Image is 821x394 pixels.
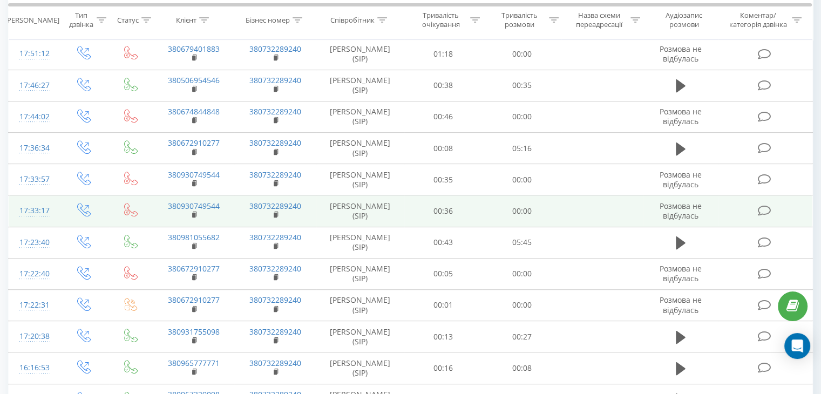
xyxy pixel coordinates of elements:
div: 16:16:53 [19,357,48,378]
td: 00:13 [404,321,483,352]
a: 380965777771 [168,358,220,368]
td: 00:27 [483,321,561,352]
td: 00:00 [483,164,561,195]
a: 380732289240 [249,295,301,305]
td: 00:38 [404,70,483,101]
div: 17:51:12 [19,43,48,64]
span: Розмова не відбулась [660,201,702,221]
a: 380672910277 [168,138,220,148]
div: Бізнес номер [246,16,290,25]
span: Розмова не відбулась [660,106,702,126]
span: Розмова не відбулась [660,44,702,64]
div: Тривалість розмови [492,11,546,30]
div: Статус [117,16,139,25]
div: Аудіозапис розмови [653,11,716,30]
div: Тип дзвінка [68,11,93,30]
td: 00:01 [404,289,483,321]
div: 17:33:17 [19,200,48,221]
a: 380732289240 [249,201,301,211]
td: [PERSON_NAME] (SIP) [316,133,404,164]
span: Розмова не відбулась [660,169,702,189]
td: 00:16 [404,352,483,384]
a: 380732289240 [249,263,301,274]
div: 17:33:57 [19,169,48,190]
a: 380732289240 [249,232,301,242]
div: Коментар/категорія дзвінка [726,11,789,30]
div: 17:22:31 [19,295,48,316]
td: 01:18 [404,38,483,70]
td: [PERSON_NAME] (SIP) [316,289,404,321]
div: 17:46:27 [19,75,48,96]
td: [PERSON_NAME] (SIP) [316,195,404,227]
td: 00:43 [404,227,483,258]
td: 00:05 [404,258,483,289]
td: 00:00 [483,195,561,227]
a: 380732289240 [249,75,301,85]
td: 00:36 [404,195,483,227]
td: [PERSON_NAME] (SIP) [316,70,404,101]
div: 17:44:02 [19,106,48,127]
td: [PERSON_NAME] (SIP) [316,164,404,195]
span: Розмова не відбулась [660,295,702,315]
td: [PERSON_NAME] (SIP) [316,227,404,258]
td: [PERSON_NAME] (SIP) [316,321,404,352]
a: 380732289240 [249,358,301,368]
td: 00:08 [404,133,483,164]
td: [PERSON_NAME] (SIP) [316,101,404,132]
div: Open Intercom Messenger [784,333,810,359]
div: 17:20:38 [19,326,48,347]
a: 380506954546 [168,75,220,85]
div: [PERSON_NAME] [5,16,59,25]
div: Клієнт [176,16,196,25]
td: 00:35 [483,70,561,101]
td: 00:00 [483,258,561,289]
a: 380732289240 [249,327,301,337]
a: 380930749544 [168,201,220,211]
a: 380672910277 [168,295,220,305]
td: 00:00 [483,289,561,321]
a: 380732289240 [249,169,301,180]
div: Співробітник [330,16,375,25]
a: 380732289240 [249,44,301,54]
td: 00:00 [483,38,561,70]
span: Розмова не відбулась [660,263,702,283]
div: 17:22:40 [19,263,48,284]
div: 17:36:34 [19,138,48,159]
a: 380672910277 [168,263,220,274]
td: 00:35 [404,164,483,195]
a: 380930749544 [168,169,220,180]
div: Тривалість очікування [414,11,468,30]
a: 380674844848 [168,106,220,117]
div: Назва схеми переадресації [571,11,628,30]
a: 380732289240 [249,138,301,148]
td: 00:00 [483,101,561,132]
a: 380981055682 [168,232,220,242]
a: 380679401883 [168,44,220,54]
td: [PERSON_NAME] (SIP) [316,38,404,70]
td: [PERSON_NAME] (SIP) [316,352,404,384]
td: 00:08 [483,352,561,384]
td: [PERSON_NAME] (SIP) [316,258,404,289]
td: 05:16 [483,133,561,164]
a: 380732289240 [249,106,301,117]
div: 17:23:40 [19,232,48,253]
td: 00:46 [404,101,483,132]
td: 05:45 [483,227,561,258]
a: 380931755098 [168,327,220,337]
